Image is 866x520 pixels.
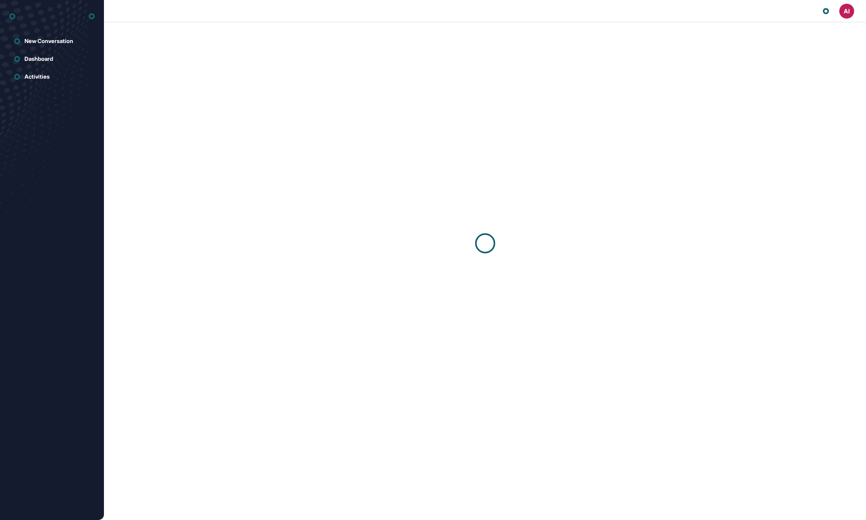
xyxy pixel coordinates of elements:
button: AI [839,4,854,19]
div: New Conversation [24,38,73,45]
div: entrapeer-logo [9,10,15,22]
a: New Conversation [9,34,95,49]
div: Dashboard [24,56,53,62]
a: Activities [9,69,95,84]
div: Activities [24,73,50,80]
a: Dashboard [9,52,95,66]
